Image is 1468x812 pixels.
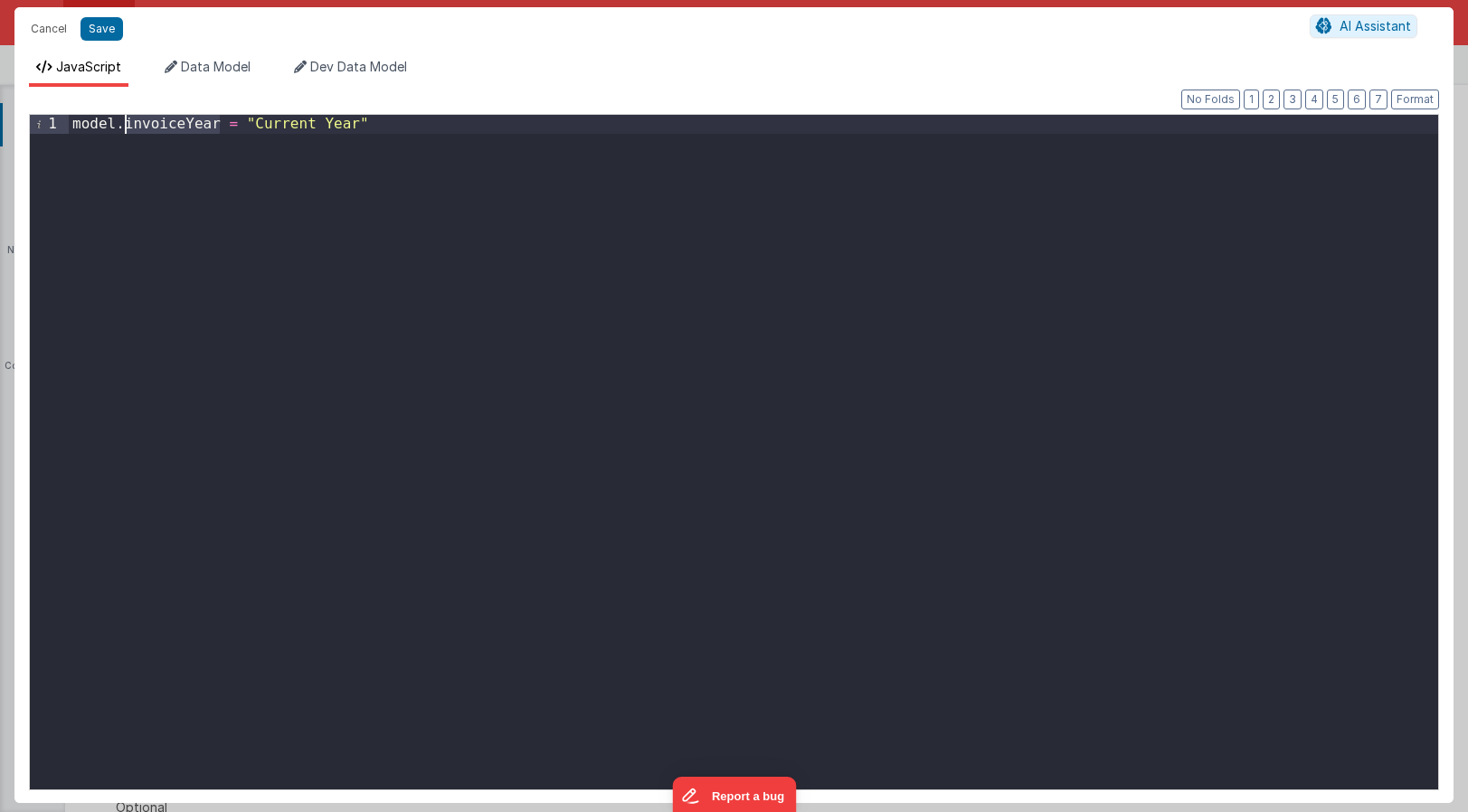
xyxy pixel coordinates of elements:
button: 3 [1283,90,1302,109]
span: Data Model [181,59,251,74]
button: No Folds [1181,90,1240,109]
span: Dev Data Model [310,59,407,74]
button: 2 [1263,90,1280,109]
button: 1 [1244,90,1259,109]
button: Cancel [22,16,76,42]
button: 6 [1348,90,1366,109]
div: 1 [30,115,69,134]
button: 4 [1305,90,1323,109]
button: 7 [1369,90,1387,109]
span: AI Assistant [1340,18,1411,33]
button: Save [81,17,123,41]
button: 5 [1327,90,1344,109]
span: JavaScript [56,59,121,74]
button: Format [1391,90,1439,109]
button: AI Assistant [1310,14,1417,38]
